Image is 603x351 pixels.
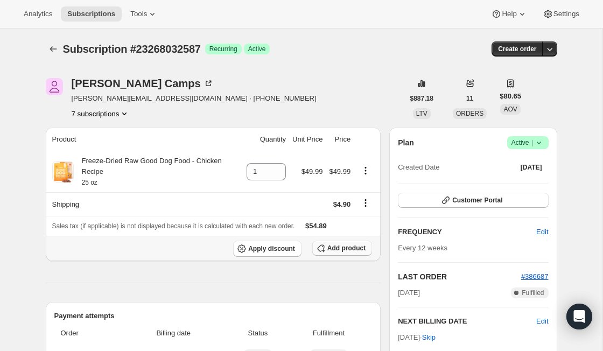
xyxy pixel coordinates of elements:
[514,160,549,175] button: [DATE]
[52,161,74,182] img: product img
[333,200,351,208] span: $4.90
[456,110,483,117] span: ORDERS
[327,244,366,252] span: Add product
[72,78,214,89] div: [PERSON_NAME] Camps
[566,304,592,329] div: Open Intercom Messenger
[536,227,548,237] span: Edit
[46,192,244,216] th: Shipping
[329,167,350,175] span: $49.99
[124,6,164,22] button: Tools
[63,43,201,55] span: Subscription #23268032587
[404,91,440,106] button: $887.18
[305,222,327,230] span: $54.89
[74,156,241,188] div: Freeze-Dried Raw Good Dog Food - Chicken Recipe
[536,6,586,22] button: Settings
[67,10,115,18] span: Subscriptions
[398,193,548,208] button: Customer Portal
[398,137,414,148] h2: Plan
[357,165,374,177] button: Product actions
[326,128,354,151] th: Price
[46,78,63,95] span: Kathy Camps
[492,41,543,57] button: Create order
[536,316,548,327] button: Edit
[72,93,317,104] span: [PERSON_NAME][EMAIL_ADDRESS][DOMAIN_NAME] · [PHONE_NUMBER]
[398,271,521,282] h2: LAST ORDER
[398,244,447,252] span: Every 12 weeks
[466,94,473,103] span: 11
[82,179,97,186] small: 25 oz
[522,289,544,297] span: Fulfilled
[503,106,517,113] span: AOV
[485,6,534,22] button: Help
[61,6,122,22] button: Subscriptions
[248,45,266,53] span: Active
[416,329,442,346] button: Skip
[248,244,295,253] span: Apply discount
[243,128,289,151] th: Quantity
[398,227,536,237] h2: FREQUENCY
[72,108,130,119] button: Product actions
[553,10,579,18] span: Settings
[530,223,555,241] button: Edit
[230,328,285,339] span: Status
[416,110,427,117] span: LTV
[398,333,436,341] span: [DATE] ·
[422,332,436,343] span: Skip
[54,321,120,345] th: Order
[312,241,372,256] button: Add product
[460,91,480,106] button: 11
[398,162,439,173] span: Created Date
[233,241,301,257] button: Apply discount
[54,311,373,321] h2: Payment attempts
[357,197,374,209] button: Shipping actions
[24,10,52,18] span: Analytics
[398,316,536,327] h2: NEXT BILLING DATE
[52,222,295,230] span: Sales tax (if applicable) is not displayed because it is calculated with each new order.
[46,41,61,57] button: Subscriptions
[521,272,549,280] a: #386687
[511,137,544,148] span: Active
[531,138,533,147] span: |
[498,45,536,53] span: Create order
[521,271,549,282] button: #386687
[502,10,516,18] span: Help
[452,196,502,205] span: Customer Portal
[500,91,521,102] span: $80.65
[46,128,244,151] th: Product
[289,128,326,151] th: Unit Price
[17,6,59,22] button: Analytics
[410,94,433,103] span: $887.18
[292,328,366,339] span: Fulfillment
[398,287,420,298] span: [DATE]
[123,328,225,339] span: Billing date
[209,45,237,53] span: Recurring
[301,167,323,175] span: $49.99
[521,163,542,172] span: [DATE]
[130,10,147,18] span: Tools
